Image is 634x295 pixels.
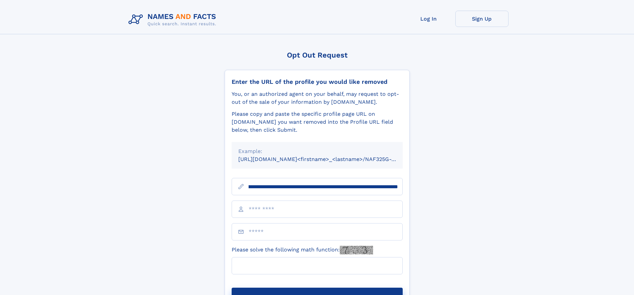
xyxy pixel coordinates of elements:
[402,11,455,27] a: Log In
[232,110,403,134] div: Please copy and paste the specific profile page URL on [DOMAIN_NAME] you want removed into the Pr...
[232,78,403,85] div: Enter the URL of the profile you would like removed
[126,11,222,29] img: Logo Names and Facts
[225,51,410,59] div: Opt Out Request
[238,156,415,162] small: [URL][DOMAIN_NAME]<firstname>_<lastname>/NAF325G-xxxxxxxx
[232,246,373,254] label: Please solve the following math function:
[232,90,403,106] div: You, or an authorized agent on your behalf, may request to opt-out of the sale of your informatio...
[455,11,509,27] a: Sign Up
[238,147,396,155] div: Example:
